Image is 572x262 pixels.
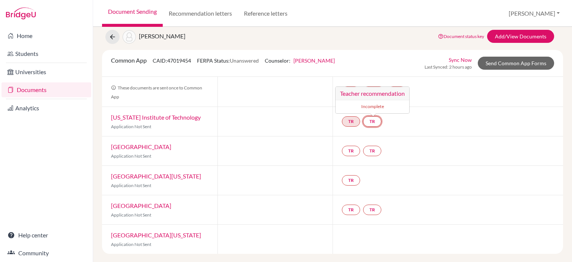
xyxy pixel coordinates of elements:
[363,146,381,156] a: TR
[1,101,91,116] a: Analytics
[111,212,151,218] span: Application Not Sent
[230,57,259,64] span: Unanswered
[197,57,259,64] span: FERPA Status:
[111,153,151,159] span: Application Not Sent
[487,30,554,43] a: Add/View Documents
[111,85,202,100] span: These documents are sent once to Common App
[111,242,151,247] span: Application Not Sent
[265,57,335,64] span: Counselor:
[6,7,36,19] img: Bridge-U
[449,56,472,64] a: Sync Now
[111,202,171,209] a: [GEOGRAPHIC_DATA]
[342,205,360,215] a: TR
[1,246,91,261] a: Community
[1,28,91,43] a: Home
[111,114,201,121] a: [US_STATE] Institute of Technology
[1,228,91,243] a: Help center
[363,205,381,215] a: TR
[139,32,185,40] span: [PERSON_NAME]
[336,87,409,100] h3: Teacher recommendation
[478,57,554,70] a: Send Common App Forms
[1,64,91,79] a: Universities
[111,183,151,188] span: Application Not Sent
[342,175,360,186] a: TR
[1,46,91,61] a: Students
[153,57,191,64] span: CAID: 47019454
[342,116,360,127] a: TR
[111,143,171,150] a: [GEOGRAPHIC_DATA]
[363,116,381,127] a: TRTeacher recommendation Incomplete
[505,6,563,20] button: [PERSON_NAME]
[111,173,201,180] a: [GEOGRAPHIC_DATA][US_STATE]
[293,57,335,64] a: [PERSON_NAME]
[1,82,91,97] a: Documents
[111,231,201,239] a: [GEOGRAPHIC_DATA][US_STATE]
[111,124,151,129] span: Application Not Sent
[342,146,360,156] a: TR
[425,64,472,70] span: Last Synced: 2 hours ago
[111,57,147,64] span: Common App
[438,34,484,39] a: Document status key
[340,103,405,110] small: Incomplete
